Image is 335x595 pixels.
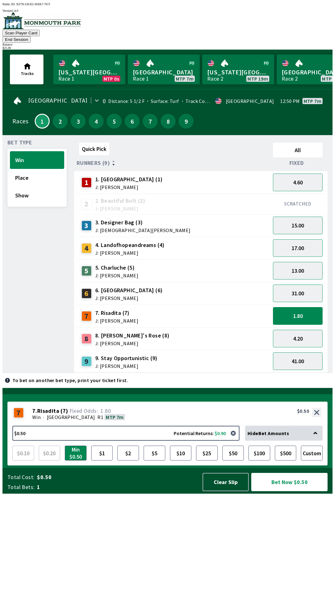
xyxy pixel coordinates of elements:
div: 7 [14,408,24,418]
span: Total Bets: [7,483,34,491]
span: 3. Designer Bag (3) [95,218,191,227]
span: 7. Risadita (7) [95,309,138,317]
span: 4.60 [293,179,303,186]
div: 5 [82,266,92,276]
span: 9. Stay Opportunistic (9) [95,354,158,362]
span: Place [15,174,59,181]
p: To bet on another bet type, print your ticket first. [12,378,128,383]
button: Show [10,187,64,204]
button: 4 [89,114,104,129]
div: 8 [82,334,92,344]
span: Track Condition: Firm [179,98,234,104]
div: Version 1.4.0 [2,9,333,12]
div: Balance [2,43,333,46]
span: 7 . [32,408,37,414]
button: 3 [71,114,86,129]
span: J: [DEMOGRAPHIC_DATA][PERSON_NAME] [95,228,191,233]
span: Bet Type [7,140,32,145]
span: 4. Landofhopeandreams (4) [95,241,165,249]
button: $25 [196,446,218,461]
span: 12:50 PM [280,99,300,104]
span: MTP 19m [248,76,268,81]
div: Race 1 [133,76,149,81]
span: · [43,414,44,420]
button: All [273,143,323,157]
div: Race 1 [58,76,74,81]
span: 15.00 [292,222,304,229]
span: MTP 7m [106,414,123,420]
button: Place [10,169,64,187]
span: 1.80 [100,407,111,414]
span: 31.00 [292,290,304,297]
span: [GEOGRAPHIC_DATA] [28,98,88,103]
a: [US_STATE][GEOGRAPHIC_DATA]Race 1MTP 0s [53,55,125,84]
span: J: [PERSON_NAME] [95,185,163,190]
button: 1 [35,114,50,129]
span: MTP 7m [304,99,321,104]
span: 3 [72,119,84,123]
button: Quick Pick [79,143,109,155]
div: 7 [82,311,92,321]
span: Clear Slip [208,478,243,486]
span: $50 [224,447,243,459]
span: J: [PERSON_NAME] [95,206,145,211]
span: Risadita [37,408,59,414]
span: 7 [144,119,156,123]
span: [US_STATE][GEOGRAPHIC_DATA] [207,68,269,76]
span: R1 [97,414,103,420]
span: Custom [302,447,321,459]
div: 6 [82,289,92,298]
button: $50 [222,446,244,461]
button: 41.00 [273,352,323,370]
div: Fixed [270,160,325,166]
div: Race 2 [282,76,298,81]
button: $10 [170,446,192,461]
button: End Session [2,36,31,43]
span: J: [PERSON_NAME] [95,250,165,255]
div: 1 [82,178,92,187]
span: 1 [37,483,197,491]
img: venue logo [2,12,81,29]
span: [GEOGRAPHIC_DATA] [47,414,95,420]
span: 5 [108,119,120,123]
span: 2. Beautiful Bolt (2) [95,197,145,205]
span: Bet Now $0.50 [257,478,322,486]
span: Min $0.50 [66,447,85,459]
button: 4.20 [273,330,323,347]
span: Fixed [289,161,304,165]
div: Runners (9) [77,160,270,166]
button: Bet Now $0.50 [251,473,328,491]
span: 1. [GEOGRAPHIC_DATA] (1) [95,175,163,183]
a: [US_STATE][GEOGRAPHIC_DATA]Race 2MTP 19m [202,55,274,84]
span: 4.20 [293,335,303,342]
button: Custom [301,446,323,461]
span: Runners (9) [77,161,110,165]
span: J: [PERSON_NAME] [95,341,170,346]
button: $500 [275,446,297,461]
button: 4.60 [273,174,323,191]
div: Races [12,119,28,124]
span: MTP 0s [104,76,119,81]
button: 2 [53,114,68,129]
span: MTP 7m [176,76,194,81]
span: $2 [119,447,137,459]
div: 2 [82,199,92,209]
span: [US_STATE][GEOGRAPHIC_DATA] [58,68,120,76]
button: Tracks [10,55,43,84]
button: $5 [144,446,165,461]
button: 8 [161,114,176,129]
span: $25 [198,447,216,459]
span: $1 [93,447,111,459]
span: 5. Charluche (5) [95,264,138,272]
button: Win [10,151,64,169]
div: $ 25.00 [2,46,333,50]
span: $10 [172,447,190,459]
button: Clear Slip [203,473,249,491]
button: Min $0.50 [65,446,87,461]
span: 8 [162,119,174,123]
span: Total Cost: [7,474,34,481]
button: $1 [91,446,113,461]
button: 31.00 [273,284,323,302]
span: Show [15,192,59,199]
span: Distance: 5 1/2 F [108,98,145,104]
